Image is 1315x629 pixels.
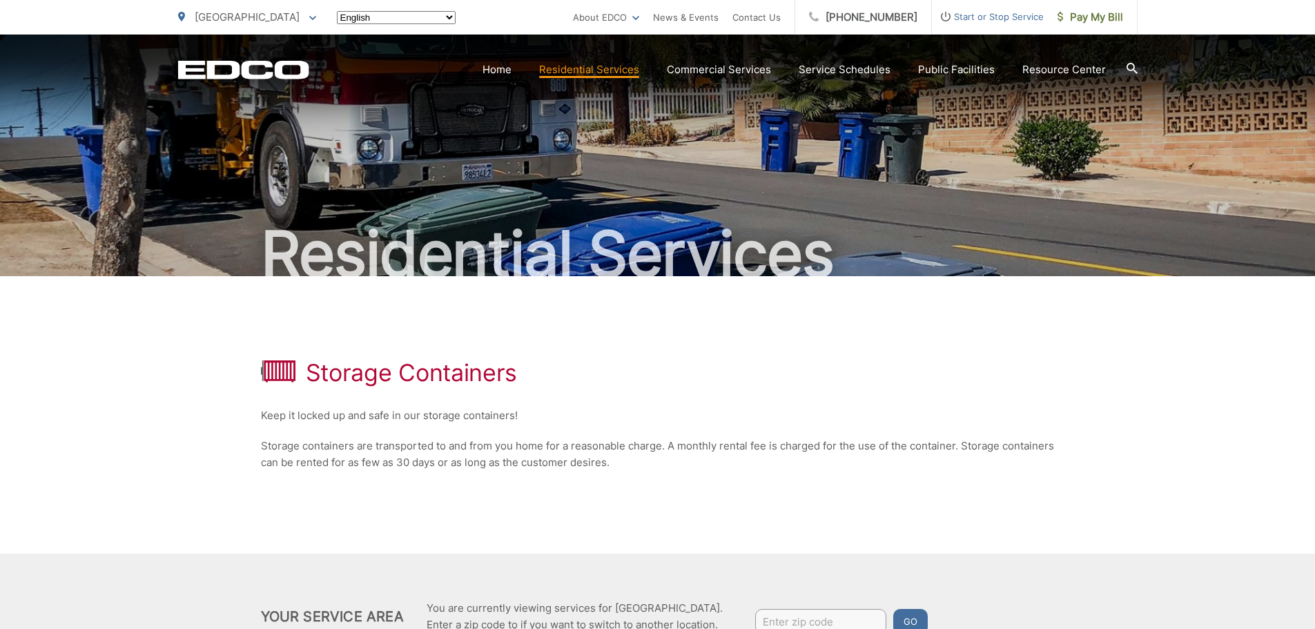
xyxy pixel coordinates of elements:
a: Home [483,61,512,78]
a: Public Facilities [918,61,995,78]
p: Keep it locked up and safe in our storage containers! [261,407,1055,424]
a: News & Events [653,9,719,26]
span: Pay My Bill [1058,9,1123,26]
a: Contact Us [732,9,781,26]
a: Service Schedules [799,61,890,78]
h2: Residential Services [178,220,1138,289]
h2: Your Service Area [261,608,404,625]
p: Storage containers are transported to and from you home for a reasonable charge. A monthly rental... [261,438,1055,471]
a: Residential Services [539,61,639,78]
a: EDCD logo. Return to the homepage. [178,60,309,79]
span: [GEOGRAPHIC_DATA] [195,10,300,23]
select: Select a language [337,11,456,24]
a: Commercial Services [667,61,771,78]
h1: Storage Containers [306,359,518,387]
a: Resource Center [1022,61,1106,78]
a: About EDCO [573,9,639,26]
